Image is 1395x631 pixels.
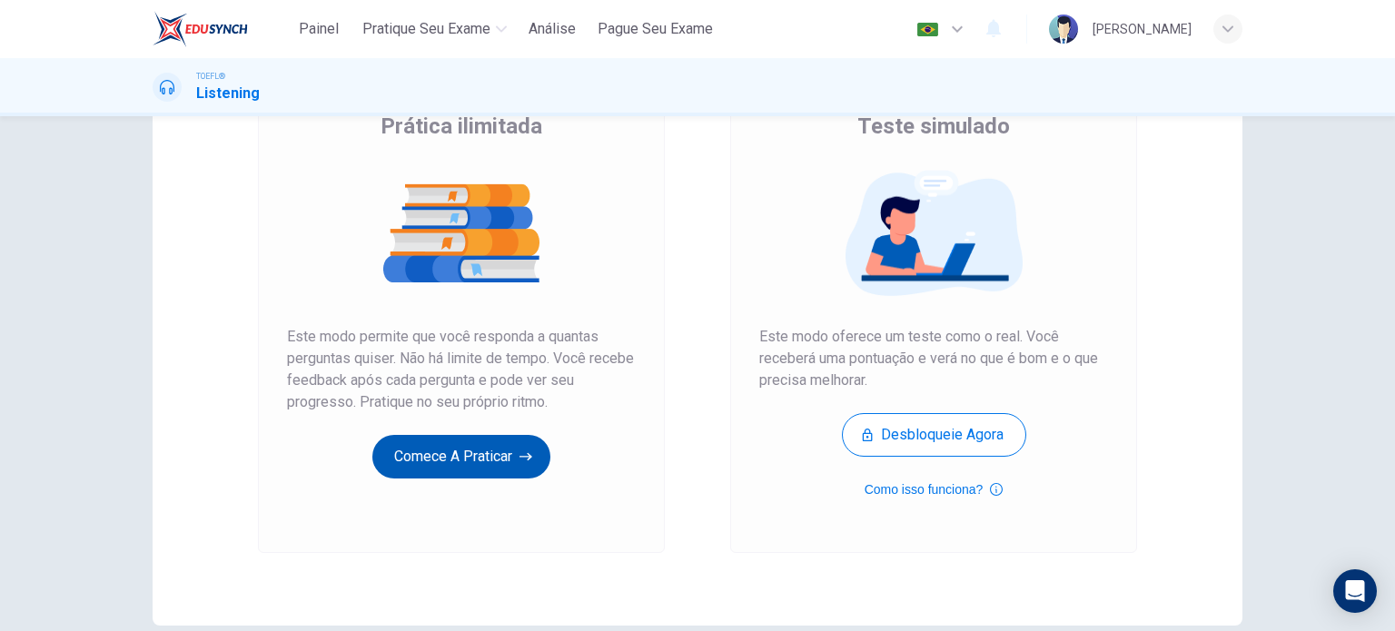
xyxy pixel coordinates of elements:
span: Teste simulado [857,112,1010,141]
span: Pratique seu exame [362,18,490,40]
div: Open Intercom Messenger [1333,569,1377,613]
button: Desbloqueie agora [842,413,1026,457]
button: Como isso funciona? [865,478,1004,500]
img: pt [916,23,939,36]
button: Comece a praticar [372,435,550,478]
h1: Listening [196,83,260,104]
span: Este modo oferece um teste como o real. Você receberá uma pontuação e verá no que é bom e o que p... [759,326,1108,391]
img: Profile picture [1049,15,1078,44]
span: Prática ilimitada [381,112,542,141]
span: TOEFL® [196,70,225,83]
img: EduSynch logo [153,11,248,47]
a: EduSynch logo [153,11,290,47]
span: Este modo permite que você responda a quantas perguntas quiser. Não há limite de tempo. Você rece... [287,326,636,413]
button: Painel [290,13,348,45]
button: Pague Seu Exame [590,13,720,45]
button: Análise [521,13,583,45]
button: Pratique seu exame [355,13,514,45]
span: Análise [529,18,576,40]
span: Pague Seu Exame [598,18,713,40]
div: [PERSON_NAME] [1093,18,1192,40]
span: Painel [299,18,339,40]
